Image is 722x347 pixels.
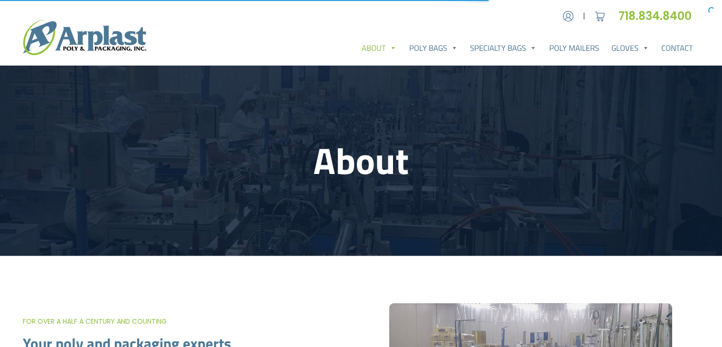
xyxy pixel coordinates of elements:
small: For over a half a century and counting [23,317,167,326]
span: | [583,10,585,22]
a: Poly Bags [403,39,464,58]
a: Contact [655,39,699,58]
a: Specialty Bags [464,39,544,58]
a: Gloves [605,39,656,58]
a: 718.834.8400 [619,8,699,24]
img: logo [23,20,146,55]
h1: About [54,138,669,183]
a: About [356,39,403,58]
a: Poly Mailers [543,39,605,58]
